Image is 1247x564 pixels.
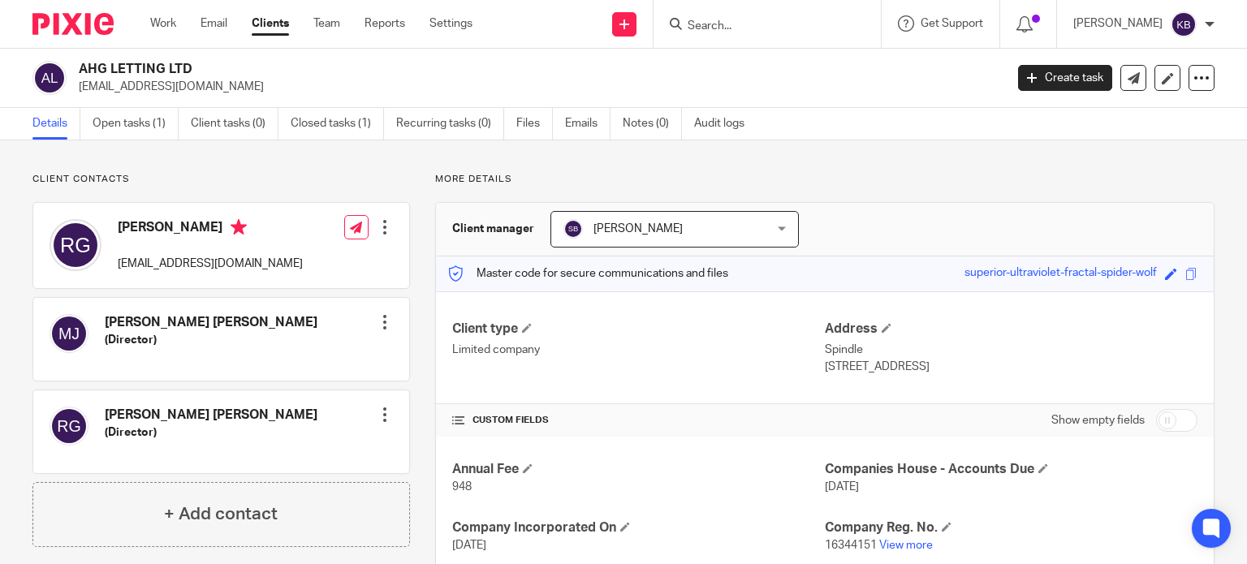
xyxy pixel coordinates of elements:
[921,18,983,29] span: Get Support
[825,481,859,493] span: [DATE]
[105,314,317,331] h4: [PERSON_NAME] [PERSON_NAME]
[231,219,247,235] i: Primary
[252,15,289,32] a: Clients
[452,321,825,338] h4: Client type
[32,108,80,140] a: Details
[452,519,825,536] h4: Company Incorporated On
[448,265,728,282] p: Master code for secure communications and files
[825,342,1197,358] p: Spindle
[565,108,611,140] a: Emails
[1018,65,1112,91] a: Create task
[32,61,67,95] img: svg%3E
[563,219,583,239] img: svg%3E
[32,13,114,35] img: Pixie
[1051,412,1145,428] label: Show empty fields
[79,79,994,95] p: [EMAIL_ADDRESS][DOMAIN_NAME]
[105,332,317,348] h5: (Director)
[1073,15,1163,32] p: [PERSON_NAME]
[516,108,553,140] a: Files
[50,219,101,271] img: svg%3E
[879,540,933,551] a: View more
[825,519,1197,536] h4: Company Reg. No.
[452,540,486,551] span: [DATE]
[313,15,340,32] a: Team
[825,321,1197,338] h4: Address
[623,108,682,140] a: Notes (0)
[452,414,825,427] h4: CUSTOM FIELDS
[452,461,825,478] h4: Annual Fee
[79,61,811,78] h2: AHG LETTING LTD
[396,108,504,140] a: Recurring tasks (0)
[452,481,472,493] span: 948
[50,314,88,353] img: svg%3E
[452,342,825,358] p: Limited company
[825,461,1197,478] h4: Companies House - Accounts Due
[452,221,534,237] h3: Client manager
[964,265,1157,283] div: superior-ultraviolet-fractal-spider-wolf
[365,15,405,32] a: Reports
[191,108,278,140] a: Client tasks (0)
[93,108,179,140] a: Open tasks (1)
[50,407,88,446] img: svg%3E
[694,108,757,140] a: Audit logs
[118,256,303,272] p: [EMAIL_ADDRESS][DOMAIN_NAME]
[825,359,1197,375] p: [STREET_ADDRESS]
[825,540,877,551] span: 16344151
[201,15,227,32] a: Email
[291,108,384,140] a: Closed tasks (1)
[32,173,410,186] p: Client contacts
[1171,11,1197,37] img: svg%3E
[686,19,832,34] input: Search
[593,223,683,235] span: [PERSON_NAME]
[118,219,303,239] h4: [PERSON_NAME]
[429,15,472,32] a: Settings
[435,173,1215,186] p: More details
[164,502,278,527] h4: + Add contact
[105,424,317,441] h5: (Director)
[150,15,176,32] a: Work
[105,407,317,424] h4: [PERSON_NAME] [PERSON_NAME]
